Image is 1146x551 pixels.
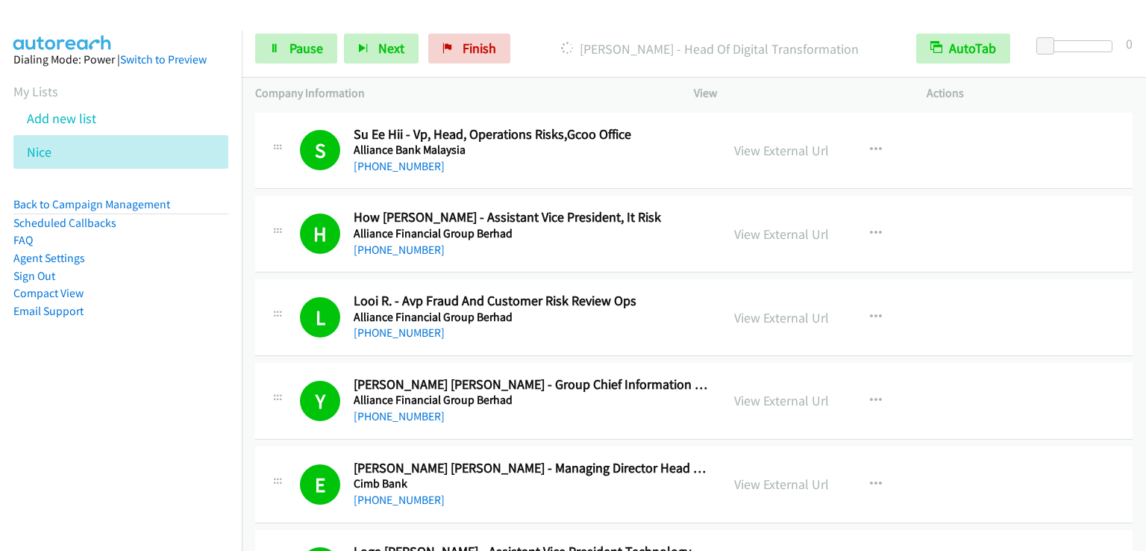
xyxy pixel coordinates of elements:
[13,251,85,265] a: Agent Settings
[120,52,207,66] a: Switch to Preview
[300,297,340,337] h1: L
[734,225,829,243] a: View External Url
[344,34,419,63] button: Next
[354,159,445,173] a: [PHONE_NUMBER]
[1126,34,1133,54] div: 0
[734,476,829,493] a: View External Url
[694,84,900,102] p: View
[354,326,445,340] a: [PHONE_NUMBER]
[13,269,55,283] a: Sign Out
[354,493,445,507] a: [PHONE_NUMBER]
[13,51,228,69] div: Dialing Mode: Power |
[255,84,667,102] p: Company Information
[13,83,58,100] a: My Lists
[300,214,340,254] h1: H
[300,381,340,421] h1: Y
[300,130,340,170] h1: S
[734,309,829,326] a: View External Url
[354,310,707,325] h5: Alliance Financial Group Berhad
[300,214,340,254] div: The call has been completed
[1103,216,1146,334] iframe: Resource Center
[300,130,340,170] div: The call has been completed
[354,126,707,143] h2: Su Ee Hii - Vp, Head, Operations Risks,Gcoo Office
[27,110,96,127] a: Add new list
[354,209,707,226] h2: How [PERSON_NAME] - Assistant Vice President, It Risk
[734,392,829,409] a: View External Url
[354,143,707,158] h5: Alliance Bank Malaysia
[300,381,340,421] div: The call has been completed
[927,84,1133,102] p: Actions
[463,40,496,57] span: Finish
[289,40,323,57] span: Pause
[734,142,829,159] a: View External Url
[300,464,340,505] h1: E
[13,216,116,230] a: Scheduled Callbacks
[354,393,707,408] h5: Alliance Financial Group Berhad
[13,233,33,247] a: FAQ
[354,243,445,257] a: [PHONE_NUMBER]
[13,304,84,318] a: Email Support
[27,143,51,161] a: Nice
[428,34,510,63] a: Finish
[354,476,707,491] h5: Cimb Bank
[255,34,337,63] a: Pause
[354,409,445,423] a: [PHONE_NUMBER]
[354,460,707,477] h2: [PERSON_NAME] [PERSON_NAME] - Managing Director Head Of Group Technology Transaction Banking And ...
[354,226,707,241] h5: Alliance Financial Group Berhad
[530,39,889,59] p: [PERSON_NAME] - Head Of Digital Transformation
[916,34,1010,63] button: AutoTab
[354,293,707,310] h2: Looi R. - Avp Fraud And Customer Risk Review Ops
[13,286,84,300] a: Compact View
[354,376,707,393] h2: [PERSON_NAME] [PERSON_NAME] - Group Chief Information Officer
[378,40,404,57] span: Next
[13,197,170,211] a: Back to Campaign Management
[300,464,340,505] div: The call has been completed
[300,297,340,337] div: The call has been completed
